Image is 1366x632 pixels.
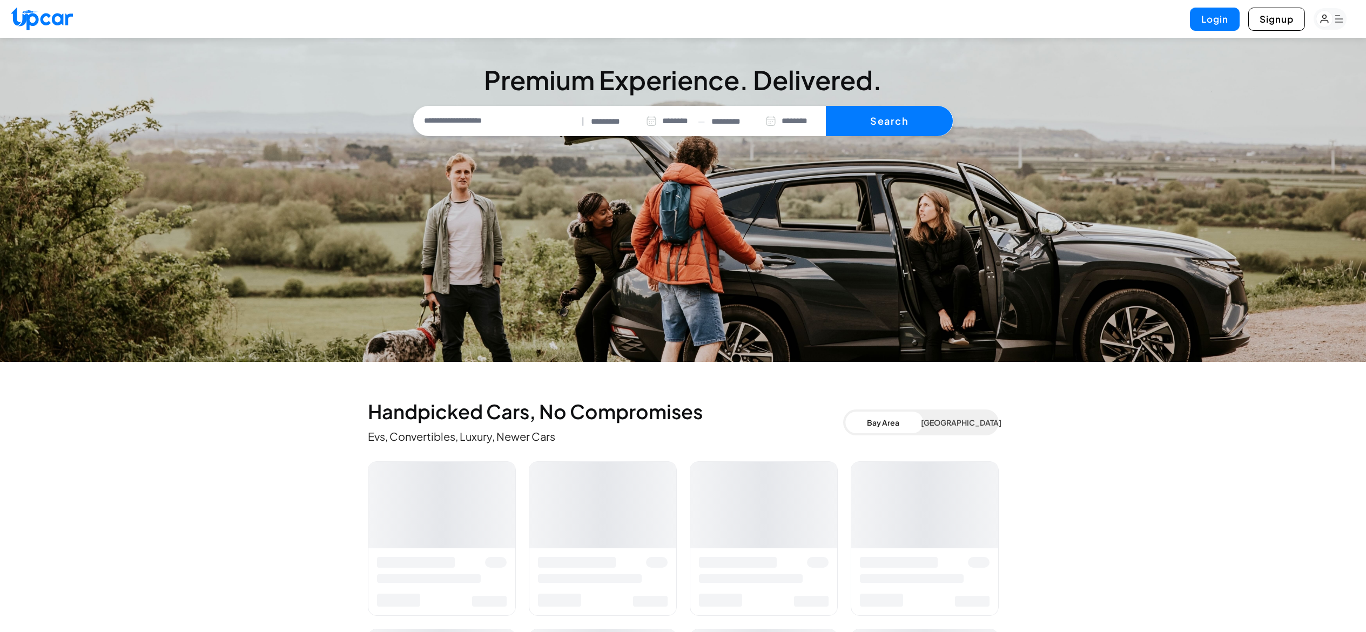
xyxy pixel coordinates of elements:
button: Bay Area [845,412,921,433]
button: Login [1190,8,1240,31]
h2: Handpicked Cars, No Compromises [368,401,843,422]
button: Search [826,106,953,136]
button: [GEOGRAPHIC_DATA] [921,412,997,433]
span: | [582,115,584,127]
h3: Premium Experience. Delivered. [413,67,953,93]
button: Signup [1248,8,1305,31]
p: Evs, Convertibles, Luxury, Newer Cars [368,429,843,444]
img: Upcar Logo [11,7,73,30]
span: — [698,115,705,127]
